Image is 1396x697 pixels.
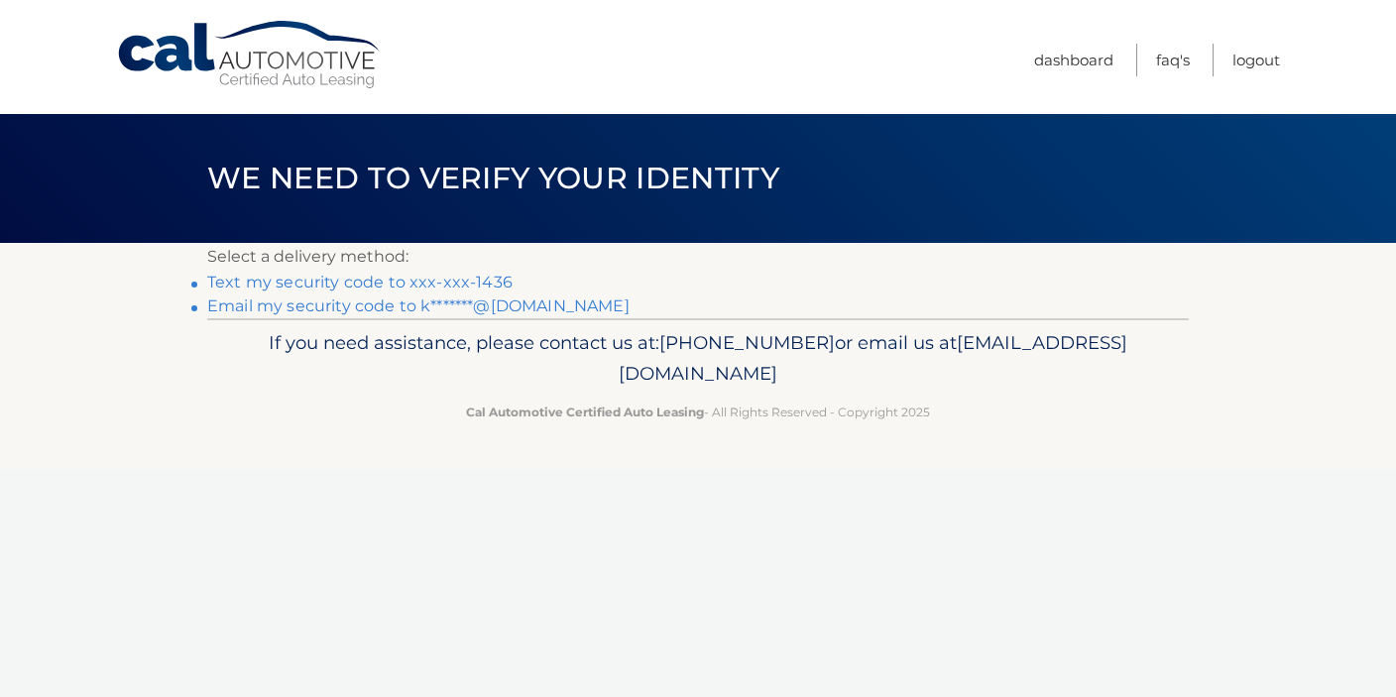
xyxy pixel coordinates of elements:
strong: Cal Automotive Certified Auto Leasing [466,405,704,419]
p: If you need assistance, please contact us at: or email us at [220,327,1176,391]
p: - All Rights Reserved - Copyright 2025 [220,402,1176,422]
a: Cal Automotive [116,20,384,90]
a: Logout [1232,44,1280,76]
a: Text my security code to xxx-xxx-1436 [207,273,513,291]
span: [PHONE_NUMBER] [659,331,835,354]
a: FAQ's [1156,44,1190,76]
a: Dashboard [1034,44,1113,76]
p: Select a delivery method: [207,243,1189,271]
a: Email my security code to k*******@[DOMAIN_NAME] [207,296,630,315]
span: We need to verify your identity [207,160,779,196]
